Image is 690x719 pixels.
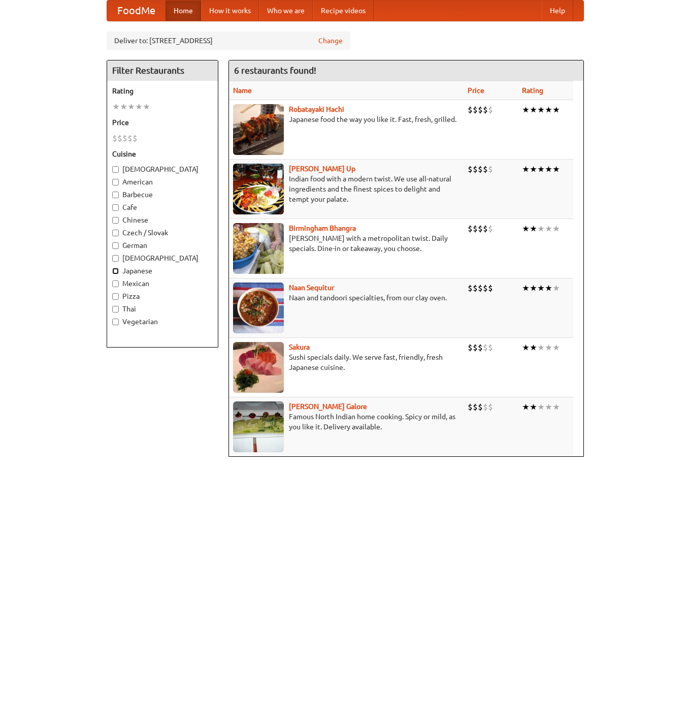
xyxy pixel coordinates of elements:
[112,204,119,211] input: Cafe
[122,133,127,144] li: $
[259,1,313,21] a: Who we are
[112,278,213,289] label: Mexican
[112,164,213,174] label: [DEMOGRAPHIC_DATA]
[522,223,530,234] li: ★
[112,242,119,249] input: German
[537,283,545,294] li: ★
[468,401,473,413] li: $
[112,319,119,325] input: Vegetarian
[289,105,344,113] a: Robatayaki Hachi
[488,164,493,175] li: $
[233,283,284,333] img: naansequitur.jpg
[488,342,493,353] li: $
[537,104,545,115] li: ★
[201,1,259,21] a: How it works
[522,104,530,115] li: ★
[468,164,473,175] li: $
[112,133,117,144] li: $
[112,317,213,327] label: Vegetarian
[107,1,166,21] a: FoodMe
[522,342,530,353] li: ★
[133,133,138,144] li: $
[233,233,460,254] p: [PERSON_NAME] with a metropolitan twist. Daily specials. Dine-in or takeaway, you choose.
[473,342,478,353] li: $
[530,223,537,234] li: ★
[545,401,552,413] li: ★
[233,293,460,303] p: Naan and tandoori specialties, from our clay oven.
[478,401,483,413] li: $
[483,104,488,115] li: $
[478,283,483,294] li: $
[112,280,119,287] input: Mexican
[537,223,545,234] li: ★
[112,179,119,185] input: American
[127,101,135,112] li: ★
[542,1,573,21] a: Help
[112,253,213,263] label: [DEMOGRAPHIC_DATA]
[522,283,530,294] li: ★
[478,342,483,353] li: $
[112,266,213,276] label: Japanese
[112,101,120,112] li: ★
[289,284,334,292] a: Naan Sequitur
[233,164,284,214] img: curryup.jpg
[233,352,460,372] p: Sushi specials daily. We serve fast, friendly, fresh Japanese cuisine.
[233,86,252,95] a: Name
[545,104,552,115] li: ★
[107,32,350,50] div: Deliver to: [STREET_ADDRESS]
[468,283,473,294] li: $
[107,60,218,81] h4: Filter Restaurants
[468,342,473,353] li: $
[117,133,122,144] li: $
[473,223,478,234] li: $
[112,177,213,187] label: American
[127,133,133,144] li: $
[530,401,537,413] li: ★
[537,401,545,413] li: ★
[289,165,355,173] a: [PERSON_NAME] Up
[488,283,493,294] li: $
[488,223,493,234] li: $
[552,104,560,115] li: ★
[112,268,119,274] input: Japanese
[488,401,493,413] li: $
[473,283,478,294] li: $
[135,101,143,112] li: ★
[318,36,343,46] a: Change
[234,66,316,75] ng-pluralize: 6 restaurants found!
[530,283,537,294] li: ★
[143,101,150,112] li: ★
[112,255,119,262] input: [DEMOGRAPHIC_DATA]
[530,164,537,175] li: ★
[112,117,213,128] h5: Price
[483,223,488,234] li: $
[483,283,488,294] li: $
[112,202,213,212] label: Cafe
[468,223,473,234] li: $
[483,401,488,413] li: $
[468,104,473,115] li: $
[313,1,374,21] a: Recipe videos
[552,342,560,353] li: ★
[112,192,119,198] input: Barbecue
[552,223,560,234] li: ★
[289,343,310,351] b: Sakura
[545,223,552,234] li: ★
[112,166,119,173] input: [DEMOGRAPHIC_DATA]
[483,164,488,175] li: $
[166,1,201,21] a: Home
[545,342,552,353] li: ★
[112,306,119,312] input: Thai
[522,164,530,175] li: ★
[289,402,367,411] a: [PERSON_NAME] Galore
[233,223,284,274] img: bhangra.jpg
[478,223,483,234] li: $
[483,342,488,353] li: $
[552,283,560,294] li: ★
[233,174,460,204] p: Indian food with a modern twist. We use all-natural ingredients and the finest spices to delight ...
[522,401,530,413] li: ★
[488,104,493,115] li: $
[233,104,284,155] img: robatayaki.jpg
[112,291,213,301] label: Pizza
